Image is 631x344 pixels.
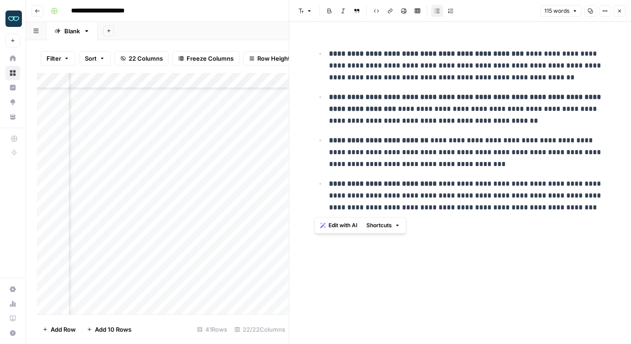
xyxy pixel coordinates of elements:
span: 115 words [544,7,569,15]
img: Zola Inc Logo [5,10,22,27]
button: Row Height [243,51,296,66]
a: Usage [5,297,20,311]
button: Filter [41,51,75,66]
a: Your Data [5,109,20,124]
span: Row Height [257,54,290,63]
span: Add 10 Rows [95,325,131,334]
button: Freeze Columns [172,51,240,66]
button: Help + Support [5,326,20,340]
a: Browse [5,66,20,80]
span: 22 Columns [129,54,163,63]
a: Home [5,51,20,66]
div: Blank [64,26,80,36]
span: Edit with AI [329,221,357,229]
button: Add Row [37,322,81,337]
a: Learning Hub [5,311,20,326]
button: 22 Columns [115,51,169,66]
button: Add 10 Rows [81,322,137,337]
span: Sort [85,54,97,63]
span: Freeze Columns [187,54,234,63]
a: Settings [5,282,20,297]
a: Blank [47,22,98,40]
span: Filter [47,54,61,63]
button: Workspace: Zola Inc [5,7,20,30]
a: Insights [5,80,20,95]
div: 22/22 Columns [231,322,289,337]
button: Sort [79,51,111,66]
button: Edit with AI [317,219,361,231]
span: Add Row [51,325,76,334]
button: Shortcuts [363,219,404,231]
div: 41 Rows [193,322,231,337]
button: 115 words [540,5,582,17]
span: Shortcuts [366,221,392,229]
a: Opportunities [5,95,20,109]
